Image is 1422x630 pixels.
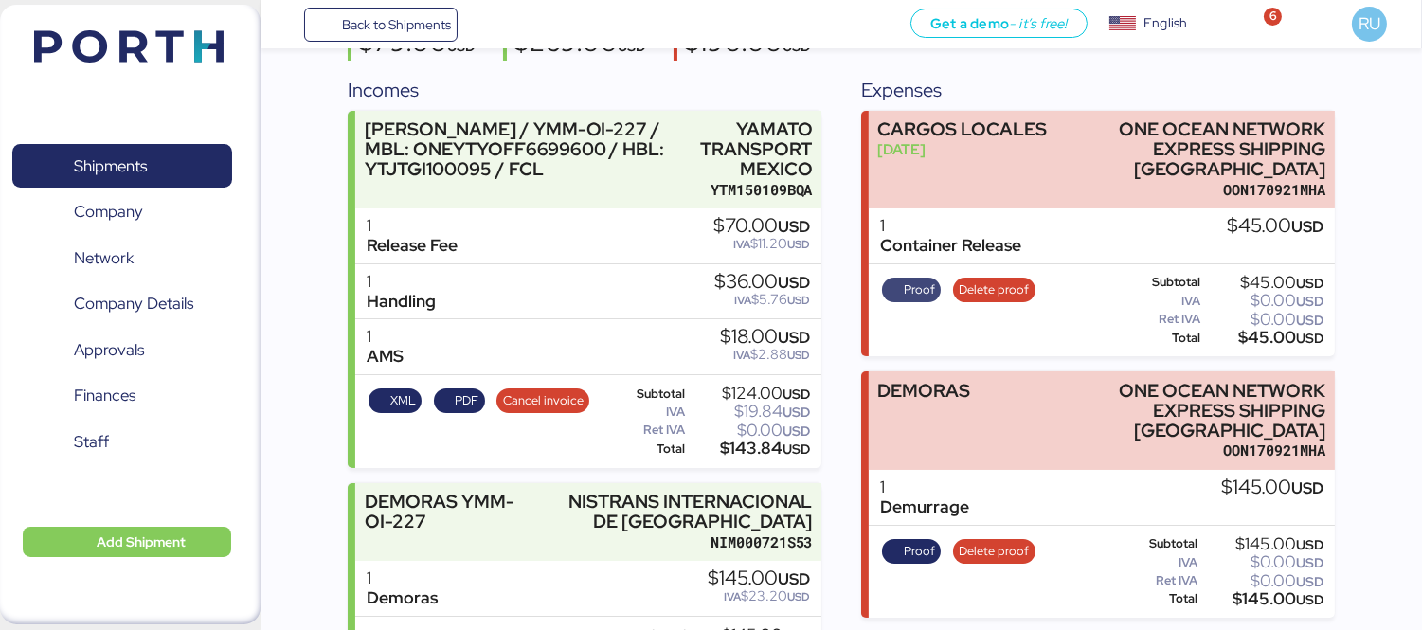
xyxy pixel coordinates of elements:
span: USD [778,216,810,237]
div: Total [605,442,685,456]
span: USD [778,327,810,348]
div: ONE OCEAN NETWORK EXPRESS SHIPPING [GEOGRAPHIC_DATA] [1057,119,1326,179]
div: Release Fee [367,236,458,256]
div: Ret IVA [1119,313,1201,326]
div: English [1143,13,1187,33]
div: DEMORAS YMM-OI-227 [365,492,535,531]
div: $145.00 [708,568,810,589]
button: Cancel invoice [496,388,589,413]
div: CARGOS LOCALES [877,119,1047,139]
div: $70.00 [713,216,810,237]
div: NISTRANS INTERNACIONAL DE [GEOGRAPHIC_DATA] [544,492,813,531]
span: USD [778,272,810,293]
div: OON170921MHA [1057,180,1326,200]
div: 1 [367,568,438,588]
span: USD [787,348,810,363]
button: Proof [882,278,941,302]
div: NIM000721S53 [544,532,813,552]
div: [DATE] [877,139,1047,159]
span: USD [1296,275,1323,292]
div: Subtotal [1119,276,1201,289]
span: RU [1359,11,1380,36]
a: Shipments [12,144,232,188]
span: IVA [733,237,750,252]
span: Network [74,244,134,272]
button: Add Shipment [23,527,231,557]
a: Finances [12,374,232,418]
div: $2.88 [720,348,810,362]
div: $45.00 [1227,216,1323,237]
div: $0.00 [1202,574,1324,588]
span: Add Shipment [97,531,186,553]
span: Company [74,198,143,225]
div: $143.84 [689,441,810,456]
div: IVA [605,405,685,419]
span: USD [1291,477,1323,498]
span: Delete proof [959,541,1029,562]
span: Staff [74,428,109,456]
div: $124.00 [689,387,810,401]
div: Total [1119,592,1198,605]
span: USD [447,37,476,55]
a: Staff [12,420,232,463]
span: USD [1296,573,1323,590]
span: Approvals [74,336,144,364]
div: 1 [367,216,458,236]
span: USD [778,568,810,589]
div: OON170921MHA [1057,441,1326,460]
div: $19.84 [689,405,810,419]
span: IVA [734,293,751,308]
span: Cancel invoice [503,390,584,411]
button: Delete proof [953,539,1035,564]
button: Delete proof [953,278,1035,302]
a: Approvals [12,328,232,371]
div: 1 [880,216,1021,236]
div: Incomes [348,76,821,104]
a: Company Details [12,282,232,326]
div: $23.20 [708,589,810,603]
div: $18.00 [720,327,810,348]
button: Menu [272,9,304,41]
span: USD [783,386,810,403]
div: DEMORAS [877,381,970,401]
span: Finances [74,382,135,409]
div: 1 [880,477,969,497]
a: Network [12,236,232,279]
span: USD [787,293,810,308]
span: Shipments [74,153,147,180]
div: IVA [1119,556,1198,569]
span: USD [1296,554,1323,571]
button: XML [369,388,422,413]
div: YTM150109BQA [700,180,813,200]
span: USD [1296,312,1323,329]
span: USD [783,423,810,440]
span: IVA [724,589,741,604]
div: Demurrage [880,497,969,517]
span: USD [1291,216,1323,237]
div: Subtotal [1119,537,1198,550]
div: 1 [367,327,404,347]
div: Ret IVA [605,423,685,437]
span: USD [1296,591,1323,608]
div: $0.00 [689,423,810,438]
div: $5.76 [714,293,810,307]
div: $145.00 [1202,537,1324,551]
div: IVA [1119,295,1201,308]
div: $0.00 [1202,555,1324,569]
span: USD [787,237,810,252]
div: $45.00 [1205,331,1324,345]
span: USD [618,37,646,55]
div: [PERSON_NAME] / YMM-OI-227 / MBL: ONEYTYOFF6699600 / HBL: YTJTGI100095 / FCL [365,119,691,179]
span: IVA [733,348,750,363]
div: $145.00 [1221,477,1323,498]
span: USD [783,37,811,55]
span: USD [1296,330,1323,347]
span: XML [390,390,416,411]
div: $145.00 [1202,592,1324,606]
div: AMS [367,347,404,367]
div: $0.00 [1205,313,1324,327]
div: Handling [367,292,436,312]
div: YAMATO TRANSPORT MEXICO [700,119,813,179]
span: Proof [904,279,935,300]
div: Ret IVA [1119,574,1198,587]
